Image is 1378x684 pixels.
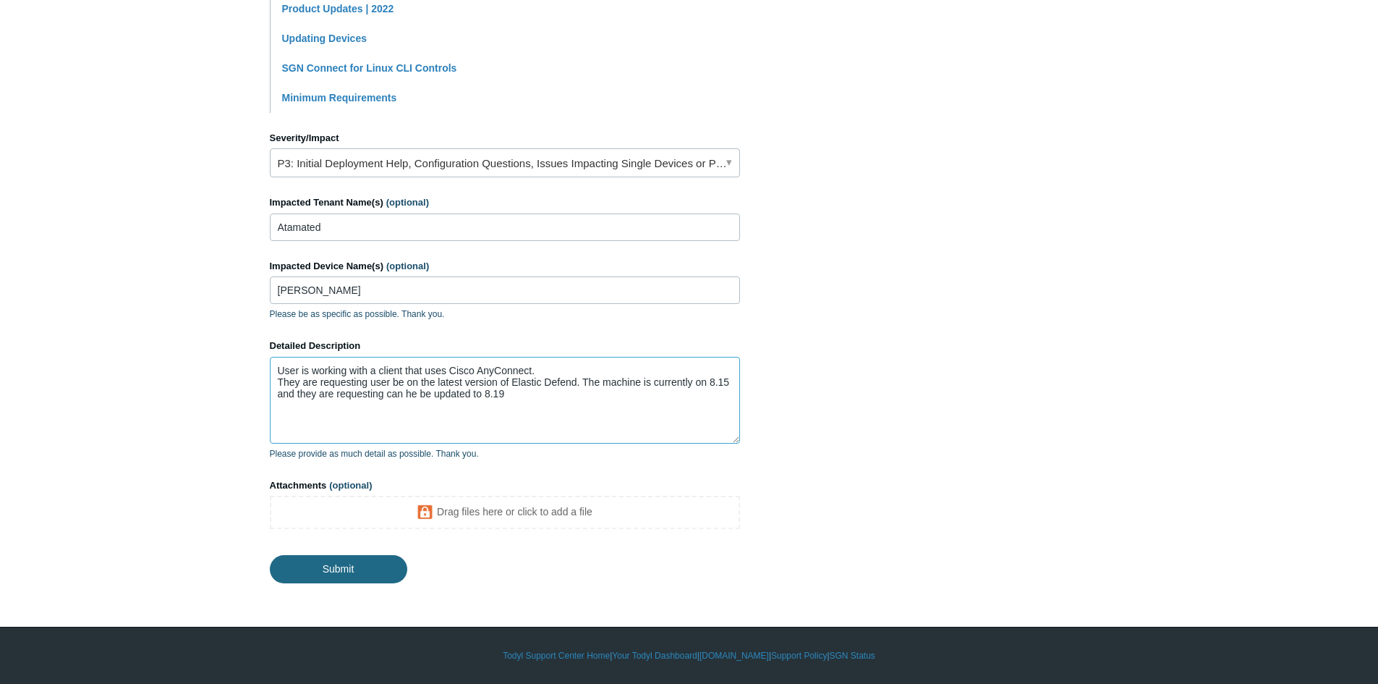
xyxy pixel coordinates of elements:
a: Minimum Requirements [282,92,397,104]
span: (optional) [386,261,429,271]
a: P3: Initial Deployment Help, Configuration Questions, Issues Impacting Single Devices or Past Out... [270,148,740,177]
a: Updating Devices [282,33,367,44]
a: SGN Status [830,649,875,662]
input: Submit [270,555,407,583]
p: Please provide as much detail as possible. Thank you. [270,447,740,460]
label: Detailed Description [270,339,740,353]
span: (optional) [329,480,372,491]
a: Todyl Support Center Home [503,649,610,662]
label: Severity/Impact [270,131,740,145]
a: Your Todyl Dashboard [612,649,697,662]
p: Please be as specific as possible. Thank you. [270,308,740,321]
label: Impacted Tenant Name(s) [270,195,740,210]
a: [DOMAIN_NAME] [699,649,769,662]
a: SGN Connect for Linux CLI Controls [282,62,457,74]
label: Attachments [270,478,740,493]
a: Support Policy [771,649,827,662]
div: | | | | [270,649,1109,662]
label: Impacted Device Name(s) [270,259,740,274]
span: (optional) [386,197,429,208]
a: Product Updates | 2022 [282,3,394,14]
